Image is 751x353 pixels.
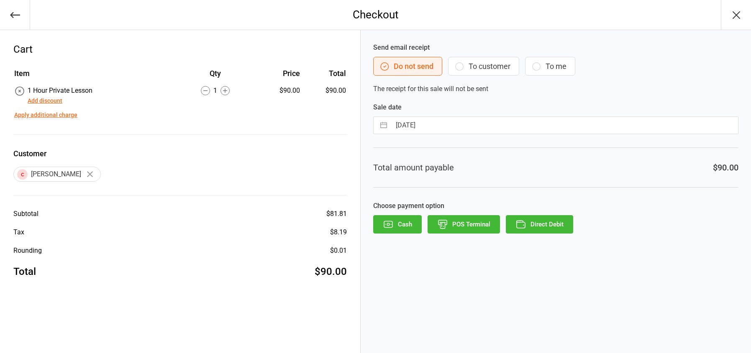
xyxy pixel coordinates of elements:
[373,43,738,53] label: Send email receipt
[525,57,575,76] button: To me
[713,161,738,174] div: $90.00
[373,57,442,76] button: Do not send
[330,227,347,237] div: $8.19
[177,68,254,85] th: Qty
[255,86,300,96] div: $90.00
[13,167,101,182] div: [PERSON_NAME]
[13,42,347,57] div: Cart
[448,57,519,76] button: To customer
[315,264,347,279] div: $90.00
[14,68,176,85] th: Item
[373,43,738,94] div: The receipt for this sale will not be sent
[303,86,346,106] td: $90.00
[13,148,347,159] label: Customer
[14,111,77,119] button: Apply additional charge
[255,68,300,79] div: Price
[13,246,42,256] div: Rounding
[303,68,346,85] th: Total
[326,209,347,219] div: $81.81
[177,86,254,96] div: 1
[13,264,36,279] div: Total
[330,246,347,256] div: $0.01
[428,215,500,234] button: POS Terminal
[373,201,738,211] label: Choose payment option
[28,86,92,94] span: 1 Hour Private Lesson
[506,215,573,234] button: Direct Debit
[28,97,62,105] button: Add discount
[13,209,38,219] div: Subtotal
[13,227,24,237] div: Tax
[373,161,454,174] div: Total amount payable
[373,215,422,234] button: Cash
[373,102,738,112] label: Sale date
